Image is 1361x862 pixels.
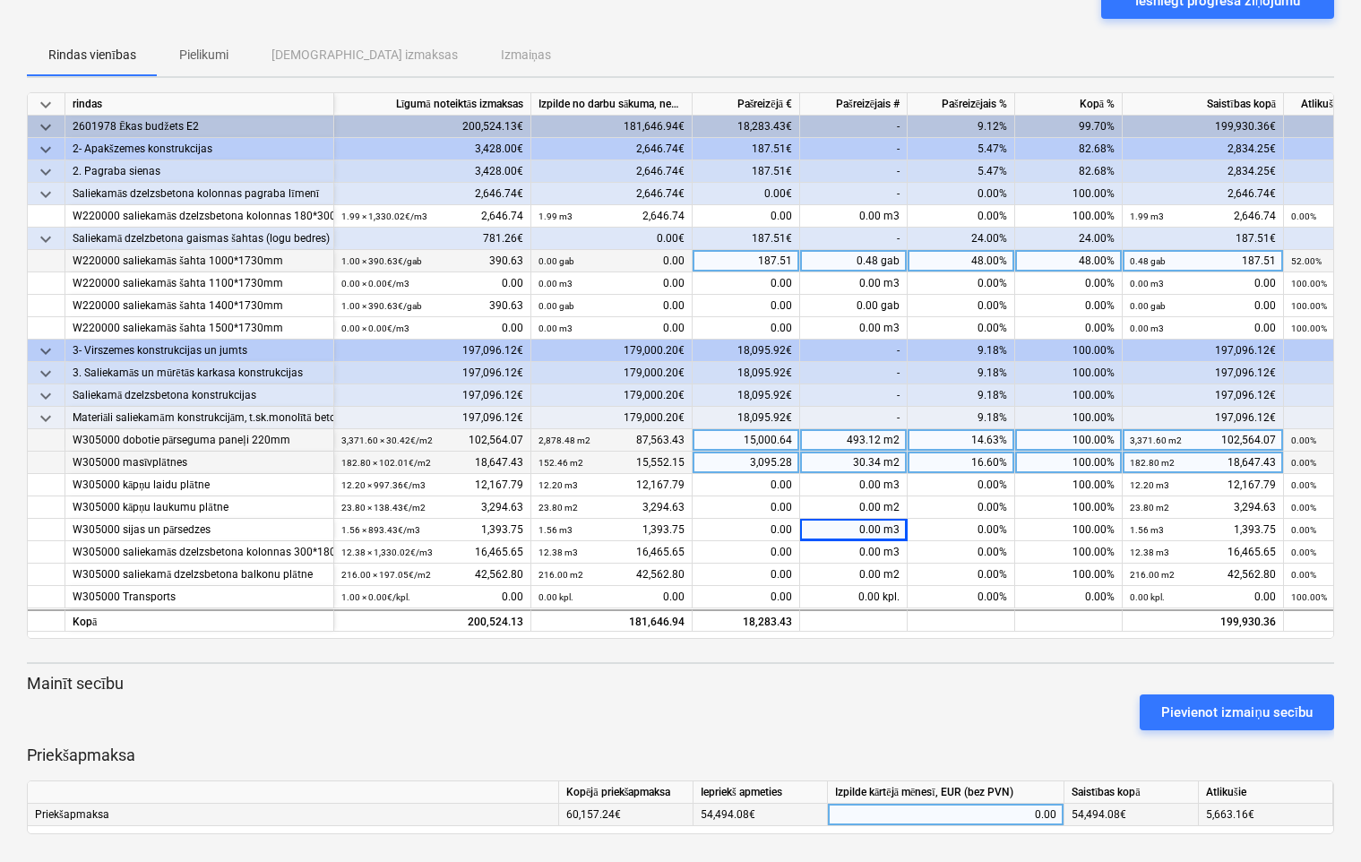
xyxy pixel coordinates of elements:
small: 1.99 m3 [538,211,573,221]
small: 2,878.48 m2 [538,435,590,445]
div: 179,000.20€ [531,340,693,362]
div: 100.00% [1015,564,1123,586]
div: 0.00 m2 [800,496,908,519]
div: 16,465.65 [341,541,523,564]
div: 3,428.00€ [334,160,531,183]
div: Līgumā noteiktās izmaksas [334,93,531,116]
div: 3,095.28 [693,452,800,474]
div: 9.18% [908,384,1015,407]
div: Saliekamās dzelzsbetona kolonnas pagraba līmenī [73,183,326,205]
small: 12.20 m3 [1130,480,1169,490]
div: Izpilde no darbu sākuma, neskaitot kārtējā mēneša izpildi [531,93,693,116]
div: 0.00% [908,295,1015,317]
div: 3,294.63 [341,496,523,519]
div: 0.00% [908,519,1015,541]
div: 12,167.79 [341,474,523,496]
div: 0.00% [908,205,1015,228]
div: 2,646.74€ [531,138,693,160]
small: 0.00 × 0.00€ / m3 [341,279,409,289]
div: 3,294.63 [1130,496,1276,519]
small: 0.00 kpl. [1130,592,1165,602]
div: 0.00% [908,183,1015,205]
div: 187.51 [693,250,800,272]
small: 0.00% [1291,480,1316,490]
span: keyboard_arrow_down [35,385,56,407]
small: 12.38 × 1,330.02€ / m3 [341,547,433,557]
div: - [800,340,908,362]
div: 0.00 m3 [800,317,908,340]
div: Saistības kopā [1123,93,1284,116]
div: W220000 saliekamās šahta 1100*1730mm [73,272,326,295]
div: 0.48 gab [800,250,908,272]
div: 0.00% [908,272,1015,295]
small: 0.00% [1291,458,1316,468]
div: 179,000.20€ [531,407,693,429]
small: 12.20 × 997.36€ / m3 [341,480,426,490]
div: 0.00% [908,564,1015,586]
small: 0.00% [1291,570,1316,580]
small: 182.80 m2 [1130,458,1175,468]
div: - [800,384,908,407]
div: 2,646.74 [1130,205,1276,228]
div: 0.00 m3 [800,272,908,295]
div: - [800,362,908,384]
small: 100.00% [1291,592,1327,602]
small: 0.00% [1291,503,1316,513]
div: 390.63 [341,295,523,317]
div: 1,393.75 [341,519,523,541]
div: 0.00% [908,586,1015,608]
div: 5.47% [908,138,1015,160]
div: 9.18% [908,362,1015,384]
div: 0.00 kpl. [800,586,908,608]
div: 0.00 m2 [800,564,908,586]
div: 0.00 gab [800,295,908,317]
div: 9.12% [908,116,1015,138]
div: 100.00% [1015,384,1123,407]
div: 0.00 [693,317,800,340]
small: 100.00% [1291,323,1327,333]
div: 100.00% [1015,407,1123,429]
p: Pielikumi [179,46,228,65]
div: W305000 Transports [73,586,326,608]
div: - [800,183,908,205]
div: 18,095.92€ [693,340,800,362]
div: 9.18% [908,407,1015,429]
small: 12.38 m3 [1130,547,1169,557]
small: 1.00 × 390.63€ / gab [341,256,422,266]
div: 0.00% [908,496,1015,519]
div: 3,428.00€ [334,138,531,160]
p: Rindas vienības [48,46,136,65]
div: Saliekamā dzelzsbetona konstrukcijas [73,384,326,407]
span: keyboard_arrow_down [35,363,56,384]
div: 18,283.43 [693,609,800,632]
div: 187.51€ [693,160,800,183]
div: 2,646.74€ [1123,183,1284,205]
div: 100.00% [1015,429,1123,452]
div: 2,646.74€ [531,160,693,183]
div: 0.00 [693,272,800,295]
span: keyboard_arrow_down [35,139,56,160]
small: 216.00 m2 [538,570,583,580]
div: - [800,228,908,250]
small: 1.56 m3 [1130,525,1164,535]
div: Kopējā priekšapmaksa [559,781,693,804]
div: 2. Pagraba sienas [73,160,326,183]
div: 1,393.75 [1130,519,1276,541]
div: 42,562.80 [341,564,523,586]
small: 0.00 m3 [1130,323,1164,333]
div: 82.68% [1015,160,1123,183]
div: W305000 kāpņu laukumu plātne [73,496,326,519]
div: 18,647.43 [1130,452,1276,474]
div: 187.51 [1130,250,1276,272]
div: 0.00 [538,295,685,317]
div: - [800,407,908,429]
div: 1,393.75 [538,519,685,541]
div: 0.00% [908,474,1015,496]
div: 3. Saliekamās un mūrētās karkasa konstrukcijas [73,362,326,384]
small: 0.00 m3 [538,279,573,289]
div: 16.60% [908,452,1015,474]
div: - [800,138,908,160]
div: 18,283.43€ [693,116,800,138]
p: Mainīt secību [27,673,1334,694]
div: 197,096.12€ [1123,384,1284,407]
